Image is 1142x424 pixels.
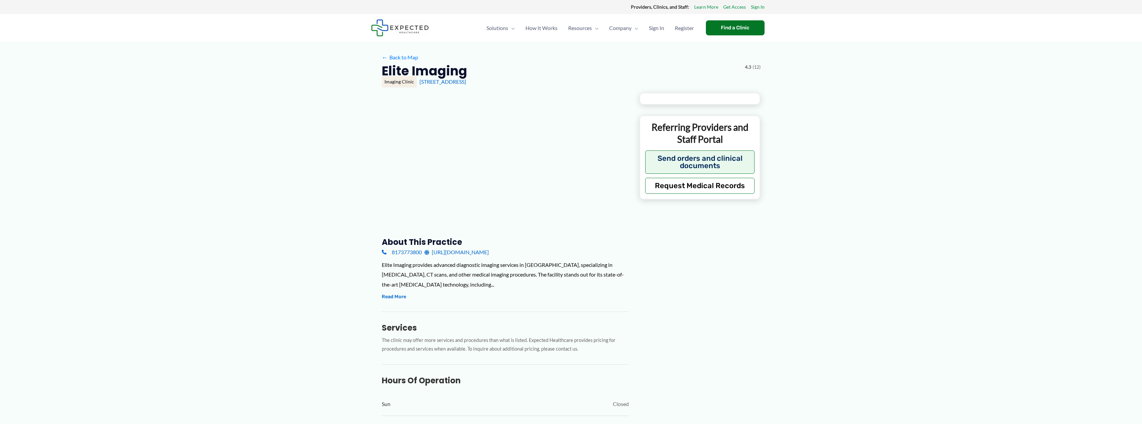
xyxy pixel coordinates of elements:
[568,16,592,40] span: Resources
[382,54,388,60] span: ←
[645,178,755,194] button: Request Medical Records
[424,247,489,257] a: [URL][DOMAIN_NAME]
[508,16,515,40] span: Menu Toggle
[382,399,390,409] span: Sun
[745,63,751,71] span: 4.3
[632,16,638,40] span: Menu Toggle
[723,3,746,11] a: Get Access
[675,16,694,40] span: Register
[382,260,629,290] div: Elite Imaging provides advanced diagnostic imaging services in [GEOGRAPHIC_DATA], specializing in...
[694,3,718,11] a: Learn More
[486,16,508,40] span: Solutions
[481,16,520,40] a: SolutionsMenu Toggle
[382,52,418,62] a: ←Back to Map
[382,293,406,301] button: Read More
[751,3,765,11] a: Sign In
[382,76,417,87] div: Imaging Clinic
[382,336,629,354] p: The clinic may offer more services and procedures than what is listed. Expected Healthcare provid...
[382,63,467,79] h2: Elite Imaging
[613,399,629,409] span: Closed
[631,4,689,10] strong: Providers, Clinics, and Staff:
[645,121,755,145] p: Referring Providers and Staff Portal
[649,16,664,40] span: Sign In
[604,16,644,40] a: CompanyMenu Toggle
[525,16,557,40] span: How It Works
[419,78,466,85] a: [STREET_ADDRESS]
[645,150,755,174] button: Send orders and clinical documents
[753,63,761,71] span: (12)
[382,375,629,386] h3: Hours of Operation
[670,16,699,40] a: Register
[644,16,670,40] a: Sign In
[520,16,563,40] a: How It Works
[382,237,629,247] h3: About this practice
[481,16,699,40] nav: Primary Site Navigation
[371,19,429,36] img: Expected Healthcare Logo - side, dark font, small
[382,247,422,257] a: 8173773800
[609,16,632,40] span: Company
[563,16,604,40] a: ResourcesMenu Toggle
[382,323,629,333] h3: Services
[706,20,765,35] a: Find a Clinic
[592,16,599,40] span: Menu Toggle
